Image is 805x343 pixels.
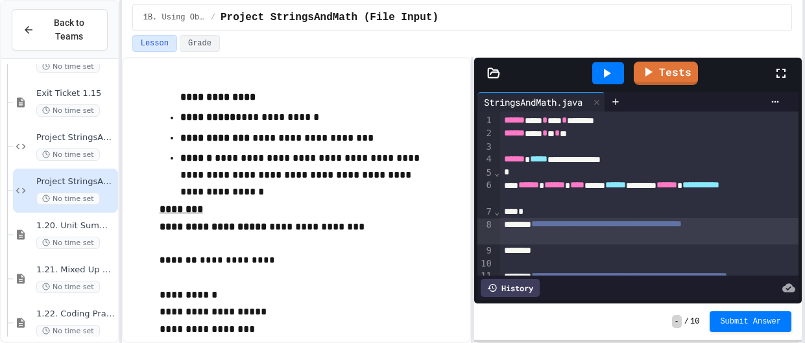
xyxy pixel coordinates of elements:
[494,167,500,178] span: Fold line
[710,311,791,332] button: Submit Answer
[36,176,115,187] span: Project StringsAndMath (File Input)
[36,325,100,337] span: No time set
[684,316,689,327] span: /
[477,141,494,154] div: 3
[477,167,494,180] div: 5
[494,206,500,217] span: Fold line
[477,257,494,270] div: 10
[477,206,494,219] div: 7
[36,237,100,249] span: No time set
[12,9,108,51] button: Back to Teams
[36,193,100,205] span: No time set
[477,244,494,257] div: 9
[36,281,100,293] span: No time set
[132,35,177,52] button: Lesson
[477,114,494,127] div: 1
[481,279,540,297] div: History
[477,179,494,206] div: 6
[36,220,115,231] span: 1.20. Unit Summary 1b (1.7-1.15)
[36,60,100,73] span: No time set
[36,309,115,320] span: 1.22. Coding Practice 1b (1.7-1.15)
[477,95,589,109] div: StringsAndMath.java
[477,127,494,140] div: 2
[720,316,781,327] span: Submit Answer
[477,270,494,296] div: 11
[42,16,97,43] span: Back to Teams
[690,316,699,327] span: 10
[36,132,115,143] span: Project StringsAndMath
[477,219,494,245] div: 8
[634,62,698,85] a: Tests
[477,153,494,166] div: 4
[180,35,220,52] button: Grade
[477,92,605,112] div: StringsAndMath.java
[211,12,215,23] span: /
[36,104,100,117] span: No time set
[36,88,115,99] span: Exit Ticket 1.15
[143,12,206,23] span: 1B. Using Objects
[672,315,682,328] span: -
[221,10,439,25] span: Project StringsAndMath (File Input)
[36,265,115,276] span: 1.21. Mixed Up Code Practice 1b (1.7-1.15)
[36,148,100,161] span: No time set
